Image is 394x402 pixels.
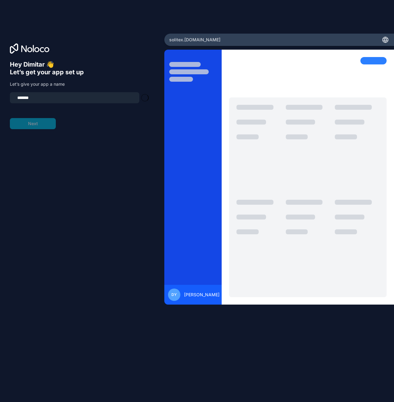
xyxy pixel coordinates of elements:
[10,61,148,68] h6: Hey Dimitar 👋
[171,292,177,297] span: DY
[10,81,148,87] p: Let’s give your app a name
[169,37,220,43] span: solitex .[DOMAIN_NAME]
[184,292,220,298] span: [PERSON_NAME]
[10,68,148,76] h6: Let’s get your app set up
